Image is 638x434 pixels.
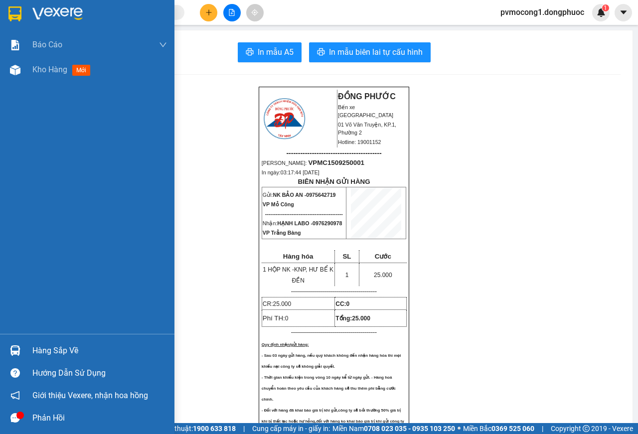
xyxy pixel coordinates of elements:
[238,42,302,62] button: printerIn mẫu A5
[615,4,632,21] button: caret-down
[263,220,342,226] span: Nhận:
[10,391,20,400] span: notification
[10,40,20,50] img: solution-icon
[262,328,406,336] p: -------------------------------------------
[79,16,134,28] span: Bến xe [GEOGRAPHIC_DATA]
[32,65,67,74] span: Kho hàng
[262,342,309,347] span: Quy định nhận/gửi hàng:
[228,9,235,16] span: file-add
[306,192,335,198] span: 0975642719
[338,104,393,118] span: Bến xe [GEOGRAPHIC_DATA]
[262,288,406,295] p: -------------------------------------------
[364,425,455,433] strong: 0708 023 035 - 0935 103 250
[283,253,314,260] span: Hàng hóa
[308,159,364,166] span: VPMC1509250001
[492,6,592,18] span: pvmocong1.dongphuoc
[262,97,307,141] img: logo
[338,92,396,101] strong: ĐỒNG PHƯỚC
[263,266,333,284] span: 1 HỘP NK -
[10,413,20,423] span: message
[604,4,607,11] span: 1
[619,8,628,17] span: caret-down
[292,266,333,284] span: KNP, HƯ BỂ K ĐỀN
[338,122,396,136] span: 01 Võ Văn Truyện, KP.1, Phường 2
[263,314,289,322] span: Phí TH:
[338,139,381,145] span: Hotline: 19001152
[262,353,401,369] span: - Sau 03 ngày gửi hàng, nếu quý khách không đến nhận hàng hóa thì mọi khiếu nại công ty sẽ không ...
[263,192,336,198] span: Gửi:
[602,4,609,11] sup: 1
[243,423,245,434] span: |
[200,4,217,21] button: plus
[246,48,254,57] span: printer
[32,411,167,426] div: Phản hồi
[375,253,391,260] span: Cước
[223,4,241,21] button: file-add
[281,169,319,175] span: 03:17:44 [DATE]
[542,423,543,434] span: |
[3,64,106,70] span: [PERSON_NAME]:
[32,343,167,358] div: Hàng sắp về
[79,44,122,50] span: Hotline: 19001152
[193,425,236,433] strong: 1900 633 818
[597,8,606,17] img: icon-new-feature
[262,375,396,402] span: - Thời gian khiếu kiện trong vòng 10 ngày kể từ ngày gửi. - Hàng hoá chuyển hoàn theo yêu cầu của...
[491,425,534,433] strong: 0369 525 060
[8,6,21,21] img: logo-vxr
[352,315,370,322] span: 25.000
[335,300,349,307] strong: CC:
[27,54,122,62] span: -----------------------------------------
[3,6,48,50] img: logo
[329,46,423,58] span: In mẫu biên lai tự cấu hình
[50,63,106,71] span: VPMC1509250001
[458,427,461,431] span: ⚪️
[32,366,167,381] div: Hướng dẫn sử dụng
[273,192,335,198] span: NK BẢO AN -
[332,423,455,434] span: Miền Nam
[346,300,350,307] span: 0
[285,315,289,322] span: 0
[10,65,20,75] img: warehouse-icon
[246,4,264,21] button: aim
[345,272,349,279] span: 1
[258,46,294,58] span: In mẫu A5
[263,230,301,236] span: VP Trảng Bàng
[317,48,325,57] span: printer
[32,389,148,402] span: Giới thiệu Vexere, nhận hoa hồng
[463,423,534,434] span: Miền Bắc
[79,5,137,14] strong: ĐỒNG PHƯỚC
[277,220,342,226] span: HẠNH LABO -
[298,178,370,185] strong: BIÊN NHẬN GỬI HÀNG
[145,423,236,434] span: Hỗ trợ kỹ thuật:
[286,149,381,157] span: -----------------------------------------
[3,72,61,78] span: In ngày:
[262,169,319,175] span: In ngày:
[22,72,61,78] span: 03:17:44 [DATE]
[205,9,212,16] span: plus
[263,300,291,307] span: CR:
[313,220,342,226] span: 0976290978
[79,30,137,42] span: 01 Võ Văn Truyện, KP.1, Phường 2
[583,425,590,432] span: copyright
[252,423,330,434] span: Cung cấp máy in - giấy in:
[72,65,90,76] span: mới
[32,38,62,51] span: Báo cáo
[10,345,20,356] img: warehouse-icon
[374,272,392,279] span: 25.000
[10,368,20,378] span: question-circle
[309,42,431,62] button: printerIn mẫu biên lai tự cấu hình
[263,201,294,207] span: VP Mỏ Công
[262,160,364,166] span: [PERSON_NAME]:
[342,253,351,260] span: SL
[265,211,343,217] span: --------------------------------------------
[273,300,291,307] span: 25.000
[159,41,167,49] span: down
[251,9,258,16] span: aim
[335,315,370,322] span: Tổng:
